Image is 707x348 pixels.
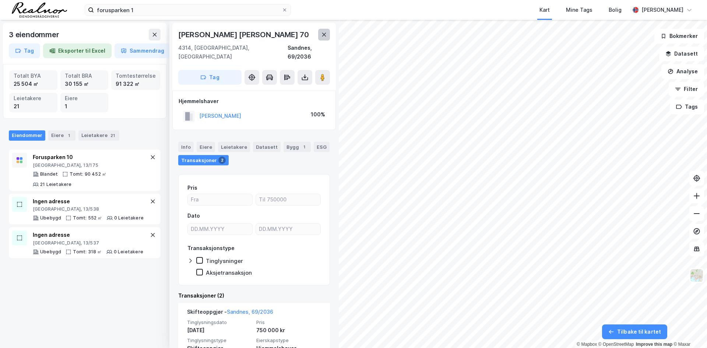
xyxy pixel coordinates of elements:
span: Tinglysningsdato [187,319,252,326]
div: 1 [65,132,73,139]
div: Bolig [609,6,622,14]
div: [GEOGRAPHIC_DATA], 13/538 [33,206,144,212]
div: Dato [187,211,200,220]
div: 3 eiendommer [9,29,61,41]
button: Analyse [661,64,704,79]
img: Z [690,268,704,282]
a: Improve this map [636,342,672,347]
div: Hjemmelshaver [179,97,330,106]
div: 91 322 ㎡ [116,80,156,88]
div: Mine Tags [566,6,592,14]
div: Leietakere [218,142,250,152]
div: Tomt: 552 ㎡ [73,215,102,221]
div: Eiere [65,94,104,102]
div: [PERSON_NAME] [641,6,683,14]
div: ESG [314,142,330,152]
div: Datasett [253,142,281,152]
div: Kart [539,6,550,14]
input: Til 750000 [256,194,320,205]
div: Kontrollprogram for chat [670,313,707,348]
div: Sandnes, 69/2036 [288,43,330,61]
div: 0 Leietakere [114,249,143,255]
div: Leietakere [78,130,119,141]
a: OpenStreetMap [598,342,634,347]
div: Eiere [197,142,215,152]
div: 21 Leietakere [40,182,72,187]
span: Eierskapstype [256,337,321,344]
div: Blandet [40,171,58,177]
div: Totalt BYA [14,72,53,80]
div: Totalt BRA [65,72,104,80]
span: Tinglysningstype [187,337,252,344]
div: Tomt: 90 452 ㎡ [70,171,106,177]
div: 750 000 kr [256,326,321,335]
div: Transaksjoner (2) [178,291,330,300]
div: Bygg [284,142,311,152]
input: DD.MM.YYYY [256,224,320,235]
button: Tags [670,99,704,114]
a: Sandnes, 69/2036 [227,309,273,315]
div: Ingen adresse [33,197,144,206]
div: 2 [218,157,226,164]
div: 4314, [GEOGRAPHIC_DATA], [GEOGRAPHIC_DATA] [178,43,288,61]
button: Tilbake til kartet [602,324,667,339]
div: Forusparken 10 [33,153,148,162]
div: Aksjetransaksjon [206,269,252,276]
button: Tag [9,43,40,58]
div: Eiendommer [9,130,45,141]
div: 25 504 ㎡ [14,80,53,88]
div: [DATE] [187,326,252,335]
button: Datasett [659,46,704,61]
div: Tomtestørrelse [116,72,156,80]
div: Info [178,142,194,152]
div: [PERSON_NAME] [PERSON_NAME] 70 [178,29,310,41]
a: Mapbox [577,342,597,347]
div: Tinglysninger [206,257,243,264]
div: Ubebygd [40,249,61,255]
iframe: Chat Widget [670,313,707,348]
div: 0 Leietakere [114,215,144,221]
div: Tomt: 318 ㎡ [73,249,102,255]
div: Eiere [48,130,75,141]
span: Pris [256,319,321,326]
div: Ingen adresse [33,231,143,239]
div: 1 [300,143,308,151]
div: Leietakere [14,94,53,102]
div: [GEOGRAPHIC_DATA], 13/175 [33,162,148,168]
div: 21 [14,102,53,110]
img: realnor-logo.934646d98de889bb5806.png [12,2,67,18]
div: Transaksjonstype [187,244,235,253]
div: Ubebygd [40,215,61,221]
div: Skifteoppgjør - [187,307,273,319]
button: Tag [178,70,242,85]
button: Eksporter til Excel [43,43,112,58]
input: Søk på adresse, matrikkel, gårdeiere, leietakere eller personer [94,4,282,15]
button: Filter [669,82,704,96]
div: 100% [311,110,325,119]
button: Sammendrag [115,43,170,58]
div: 21 [109,132,116,139]
div: 30 155 ㎡ [65,80,104,88]
div: 1 [65,102,104,110]
div: Transaksjoner [178,155,229,165]
button: Bokmerker [654,29,704,43]
div: Pris [187,183,197,192]
input: DD.MM.YYYY [188,224,252,235]
div: [GEOGRAPHIC_DATA], 13/537 [33,240,143,246]
input: Fra [188,194,252,205]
